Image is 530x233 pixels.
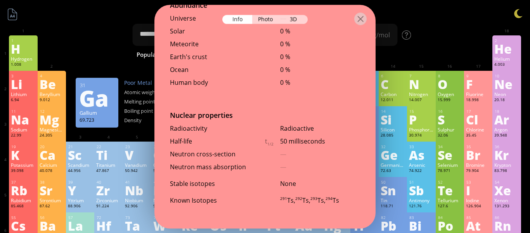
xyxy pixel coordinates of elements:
[409,113,433,126] div: P
[125,203,149,210] div: 92.906
[125,180,149,185] div: 41
[381,162,405,168] div: Germanium
[11,219,35,232] div: Cs
[170,124,265,133] div: Radioactivity
[381,168,405,174] div: 72.63
[153,168,178,174] div: 51.996
[494,78,519,90] div: Ne
[68,215,92,220] div: 57
[11,203,35,210] div: 85.468
[438,162,462,168] div: Selenium
[381,126,405,133] div: Silicon
[409,144,433,149] div: 33
[324,219,348,232] div: Hg
[40,144,64,149] div: 20
[170,150,265,158] div: Neutron cross-section
[438,215,462,220] div: 84
[409,149,433,161] div: As
[11,197,35,203] div: Rubidium
[409,184,433,196] div: Sb
[125,215,149,220] div: 73
[40,180,64,185] div: 38
[125,168,149,174] div: 50.942
[40,91,64,97] div: Beryllium
[280,40,360,48] div: 0 %
[68,144,92,149] div: 21
[96,184,121,196] div: Zr
[170,53,265,61] div: Earth's crust
[68,168,92,174] div: 44.956
[494,197,519,203] div: Xenon
[409,180,433,185] div: 51
[11,184,35,196] div: Rb
[494,203,519,210] div: 131.293
[125,219,149,232] div: Ta
[40,184,64,196] div: Sr
[11,97,35,103] div: 6.94
[124,89,163,96] div: Atomic weight
[153,184,178,196] div: Mo
[466,219,490,232] div: At
[280,124,360,133] div: Radioactive
[466,168,490,174] div: 79.904
[438,91,462,97] div: Oxygen
[409,97,433,103] div: 14.007
[40,113,64,126] div: Mg
[68,184,92,196] div: Y
[295,219,320,232] div: Au
[153,149,178,161] div: Cr
[11,180,35,185] div: 37
[97,180,121,185] div: 40
[466,162,490,168] div: Bromine
[280,196,360,224] div: Ts, Ts, Ts, Ts
[252,15,280,24] div: Photo
[11,126,35,133] div: Sodium
[96,203,121,210] div: 91.224
[170,137,265,145] div: Half-life
[40,109,64,114] div: 12
[280,150,286,158] span: —
[40,203,64,210] div: 87.62
[170,196,265,205] div: Known Isotopes
[11,74,35,79] div: 3
[495,180,519,185] div: 54
[68,219,92,232] div: La
[267,141,274,146] sub: 1/2
[170,40,265,48] div: Meteorite
[381,109,405,114] div: 14
[11,78,35,90] div: Li
[97,215,121,220] div: 72
[438,219,462,232] div: Po
[438,97,462,103] div: 15.999
[466,184,490,196] div: I
[466,74,490,79] div: 9
[79,92,114,104] div: Ga
[125,149,149,161] div: V
[280,65,360,74] div: 0 %
[40,197,64,203] div: Strontium
[96,219,121,232] div: Hf
[466,91,490,97] div: Fluorine
[280,163,286,171] span: —
[466,97,490,103] div: 18.998
[137,50,166,60] div: Popular:
[40,133,64,139] div: 24.305
[352,219,377,232] div: Tl
[11,162,35,168] div: Potassium
[11,144,35,149] div: 19
[494,219,519,232] div: Rn
[409,126,433,133] div: Phosphorus
[494,162,519,168] div: Krypton
[68,203,92,210] div: 88.906
[438,78,462,90] div: O
[154,144,178,149] div: 24
[409,168,433,174] div: 74.922
[96,162,121,168] div: Titanium
[124,117,163,124] div: Density
[40,215,64,220] div: 56
[409,203,433,210] div: 121.76
[495,215,519,220] div: 86
[40,168,64,174] div: 40.078
[154,215,178,220] div: 74
[280,137,360,145] div: 50 milliseconds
